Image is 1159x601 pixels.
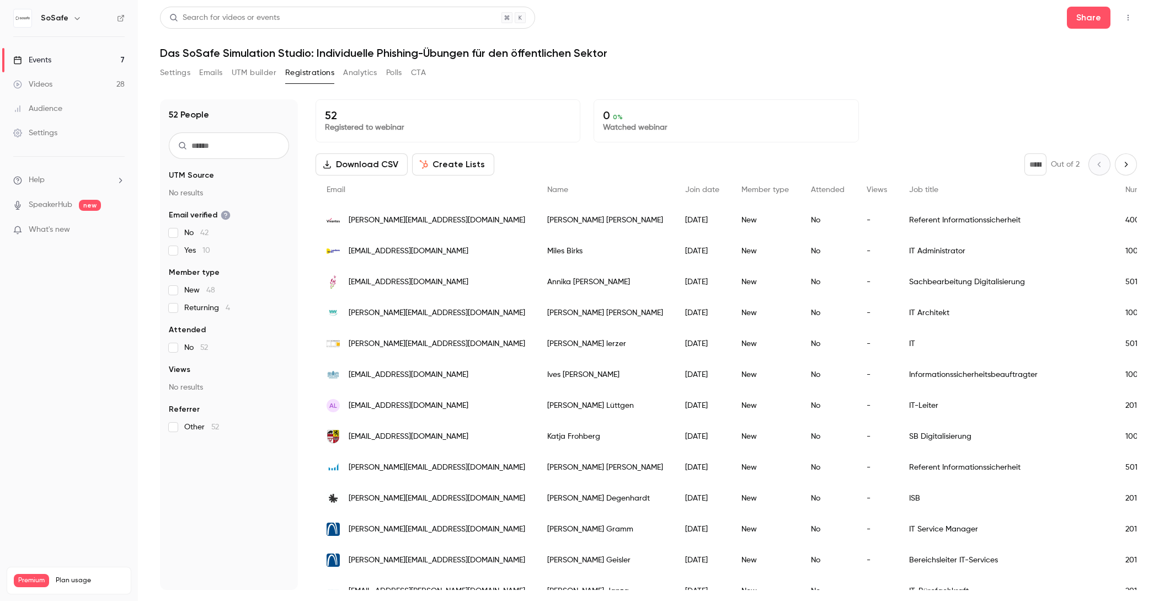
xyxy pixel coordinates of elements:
div: New [730,421,800,452]
div: [DATE] [674,205,730,236]
span: New [184,285,215,296]
div: [PERSON_NAME] Gramm [536,514,674,545]
div: - [856,359,898,390]
button: CTA [411,64,426,82]
span: No [184,342,208,353]
img: berlin.ihk.de [327,523,340,536]
div: - [856,421,898,452]
div: - [856,205,898,236]
section: facet-groups [169,170,289,433]
div: New [730,205,800,236]
button: Emails [199,64,222,82]
div: No [800,421,856,452]
div: - [856,452,898,483]
div: New [730,514,800,545]
img: SoSafe [14,9,31,27]
p: Out of 2 [1051,159,1080,170]
button: Polls [386,64,402,82]
div: [PERSON_NAME] Lüttgen [536,390,674,421]
div: Videos [13,79,52,90]
span: 52 [200,344,208,352]
div: No [800,205,856,236]
span: Attended [811,186,845,194]
div: [PERSON_NAME] Degenhardt [536,483,674,514]
span: [EMAIL_ADDRESS][DOMAIN_NAME] [349,246,468,257]
div: [DATE] [674,236,730,267]
div: Settings [13,127,57,139]
span: new [79,200,101,211]
span: Referrer [169,404,200,415]
p: No results [169,188,289,199]
img: landkreis-verden.de [327,244,340,258]
div: [PERSON_NAME] [PERSON_NAME] [536,452,674,483]
span: 10 [202,247,210,254]
span: Other [184,422,219,433]
span: 0 % [613,113,623,121]
span: 48 [206,286,215,294]
span: [PERSON_NAME][EMAIL_ADDRESS][DOMAIN_NAME] [349,307,525,319]
span: Member type [169,267,220,278]
div: [PERSON_NAME] Geisler [536,545,674,576]
div: No [800,452,856,483]
div: Referent Informationssicherheit [898,452,1114,483]
div: Events [13,55,51,66]
p: 0 [603,109,849,122]
div: [DATE] [674,267,730,297]
span: Name [547,186,568,194]
span: AL [329,401,337,411]
span: Plan usage [56,576,124,585]
div: Annika [PERSON_NAME] [536,267,674,297]
p: Registered to webinar [325,122,571,133]
div: No [800,483,856,514]
div: No [800,236,856,267]
span: 4 [226,304,230,312]
div: - [856,390,898,421]
button: Next page [1115,153,1137,175]
span: Attended [169,325,206,336]
h1: 52 People [169,108,209,121]
div: New [730,545,800,576]
div: - [856,545,898,576]
button: Settings [160,64,190,82]
h1: Das SoSafe Simulation Studio: Individuelle Phishing-Übungen für den öffentlichen Sektor [160,46,1137,60]
span: Help [29,174,45,186]
span: No [184,227,209,238]
button: Registrations [285,64,334,82]
img: rvsbr.de [327,368,340,381]
div: No [800,359,856,390]
img: ww-energie.com [327,306,340,320]
span: [PERSON_NAME][EMAIL_ADDRESS][DOMAIN_NAME] [349,555,525,566]
div: Miles Birks [536,236,674,267]
div: No [800,267,856,297]
p: No results [169,382,289,393]
div: Referent Informationssicherheit [898,205,1114,236]
div: [DATE] [674,545,730,576]
img: berlin.ihk.de [327,554,340,567]
div: [DATE] [674,297,730,328]
li: help-dropdown-opener [13,174,125,186]
div: [PERSON_NAME] [PERSON_NAME] [536,205,674,236]
span: Member type [741,186,789,194]
p: Watched webinar [603,122,849,133]
span: Email verified [169,210,231,221]
span: [PERSON_NAME][EMAIL_ADDRESS][DOMAIN_NAME] [349,462,525,474]
div: ISB [898,483,1114,514]
div: New [730,236,800,267]
div: [DATE] [674,452,730,483]
div: Informationssicherheitsbeauftragter [898,359,1114,390]
span: [EMAIL_ADDRESS][DOMAIN_NAME] [349,431,468,443]
img: la-bw.de [327,492,340,505]
img: anhalt-bitterfeld.de [327,430,340,443]
span: What's new [29,224,70,236]
div: [DATE] [674,483,730,514]
div: [DATE] [674,421,730,452]
div: - [856,328,898,359]
div: Audience [13,103,62,114]
div: IT Architekt [898,297,1114,328]
div: - [856,267,898,297]
div: Ives [PERSON_NAME] [536,359,674,390]
div: [DATE] [674,390,730,421]
span: Join date [685,186,719,194]
div: IT [898,328,1114,359]
span: Views [169,364,190,375]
